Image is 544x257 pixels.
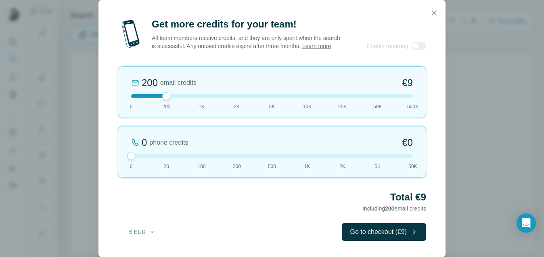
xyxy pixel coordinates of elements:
span: 1K [304,163,310,170]
span: 100 [197,163,205,170]
span: 2K [234,103,240,110]
span: 1K [199,103,205,110]
span: 0 [130,163,133,170]
div: 200 [142,76,158,89]
span: 200 [162,103,170,110]
a: Learn more [302,43,331,49]
span: 20 [164,163,169,170]
span: €9 [402,76,413,89]
div: Open Intercom Messenger [517,213,536,233]
span: 50K [373,103,382,110]
span: 5K [375,163,381,170]
button: € EUR [123,225,161,239]
span: 0 [130,103,133,110]
span: 2K [339,163,345,170]
p: All team members receive credits, and they are only spent when the search is successful. Any unus... [152,34,341,50]
span: 5K [269,103,275,110]
span: 50K [408,163,417,170]
span: Enable recurring [367,42,408,50]
span: 200 [233,163,241,170]
span: €0 [402,136,413,149]
div: 0 [142,136,147,149]
span: 500 [268,163,276,170]
button: Go to checkout (€9) [342,223,426,241]
span: 200 [385,205,394,212]
span: phone credits [149,138,188,147]
span: email credits [160,78,197,88]
span: Including email credits [362,205,426,212]
span: 10K [303,103,312,110]
span: 500K [407,103,418,110]
span: 20K [338,103,347,110]
h2: Total €9 [118,191,426,204]
img: mobile-phone [118,18,144,50]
